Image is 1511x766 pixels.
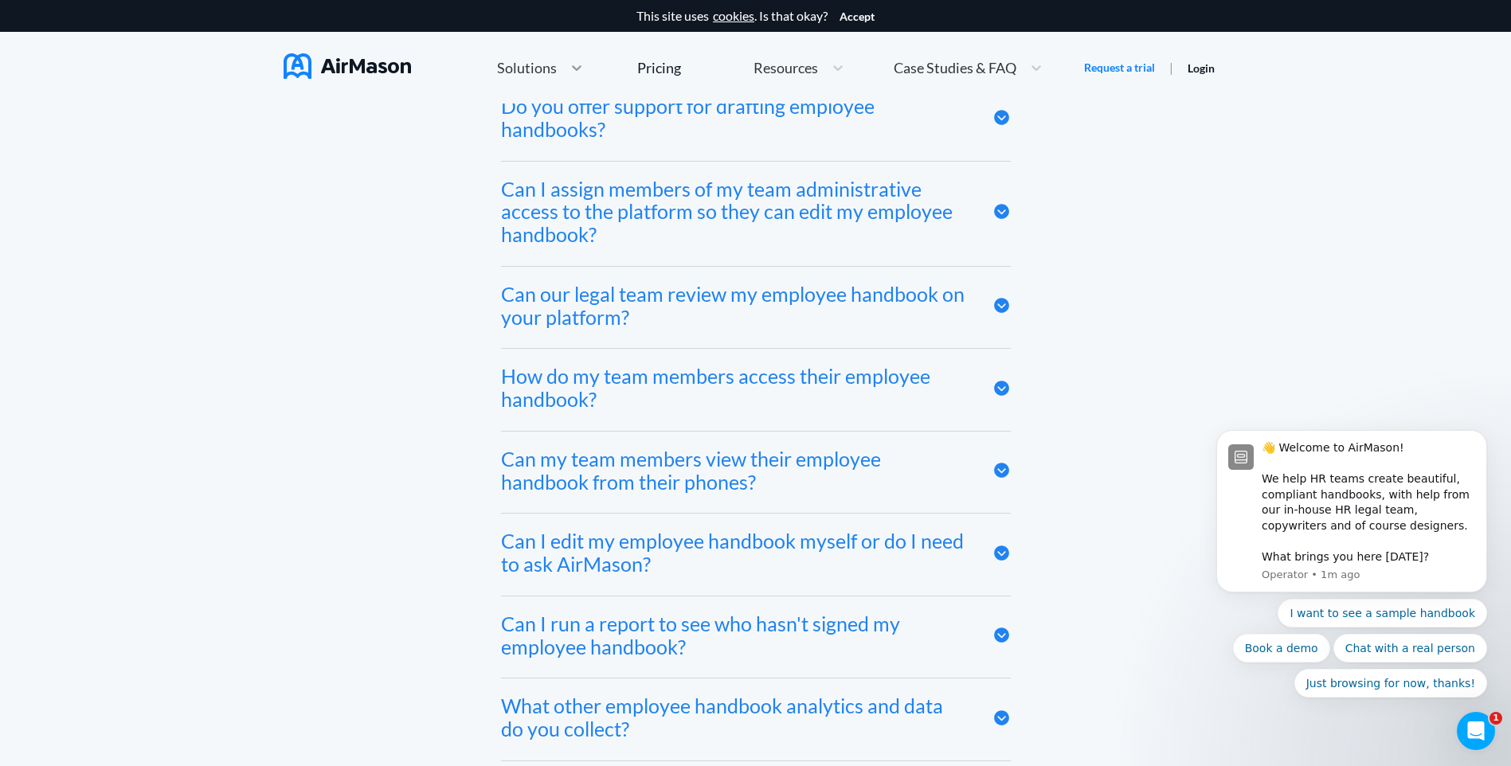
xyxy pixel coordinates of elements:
[501,530,969,576] div: Can I edit my employee handbook myself or do I need to ask AirMason?
[1188,61,1215,75] a: Login
[1192,307,1511,723] iframe: Intercom notifications message
[501,694,969,741] div: What other employee handbook analytics and data do you collect?
[501,447,969,494] div: Can my team members view their employee handbook from their phones?
[894,61,1016,75] span: Case Studies & FAQ
[284,53,411,79] img: AirMason Logo
[1489,712,1502,725] span: 1
[637,53,681,82] a: Pricing
[1169,60,1173,75] span: |
[497,61,557,75] span: Solutions
[637,61,681,75] div: Pricing
[501,178,969,246] div: Can I assign members of my team administrative access to the platform so they can edit my employe...
[1084,60,1155,76] a: Request a trial
[754,61,818,75] span: Resources
[501,612,969,659] div: Can I run a report to see who hasn't signed my employee handbook?
[1457,712,1495,750] iframe: Intercom live chat
[501,365,969,411] div: How do my team members access their employee handbook?
[713,9,754,23] a: cookies
[501,95,969,141] div: Do you offer support for drafting employee handbooks?
[840,10,875,23] button: Accept cookies
[501,283,969,329] div: Can our legal team review my employee handbook on your platform?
